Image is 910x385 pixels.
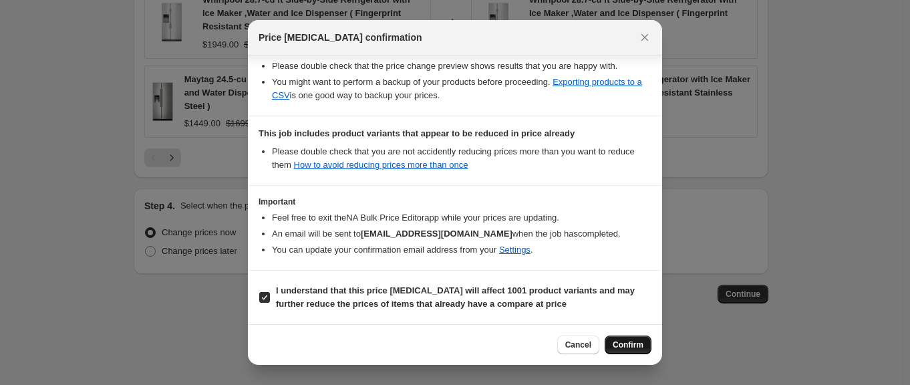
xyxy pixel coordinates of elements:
span: Price [MEDICAL_DATA] confirmation [259,31,422,44]
li: Please double check that the price change preview shows results that you are happy with. [272,59,651,73]
span: Confirm [613,340,643,350]
li: Please double check that you are not accidently reducing prices more than you want to reduce them [272,145,651,172]
a: Settings [499,245,530,255]
a: Exporting products to a CSV [272,77,642,100]
li: You can update your confirmation email address from your . [272,243,651,257]
li: You might want to perform a backup of your products before proceeding. is one good way to backup ... [272,76,651,102]
h3: Important [259,197,651,207]
b: This job includes product variants that appear to be reduced in price already [259,128,575,138]
a: How to avoid reducing prices more than once [294,160,468,170]
span: Cancel [565,340,591,350]
button: Close [635,28,654,47]
li: An email will be sent to when the job has completed . [272,227,651,241]
button: Cancel [557,336,599,354]
b: [EMAIL_ADDRESS][DOMAIN_NAME] [361,229,512,239]
b: I understand that this price [MEDICAL_DATA] will affect 1001 product variants and may further red... [276,285,635,309]
button: Confirm [605,336,651,354]
li: Feel free to exit the NA Bulk Price Editor app while your prices are updating. [272,211,651,225]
